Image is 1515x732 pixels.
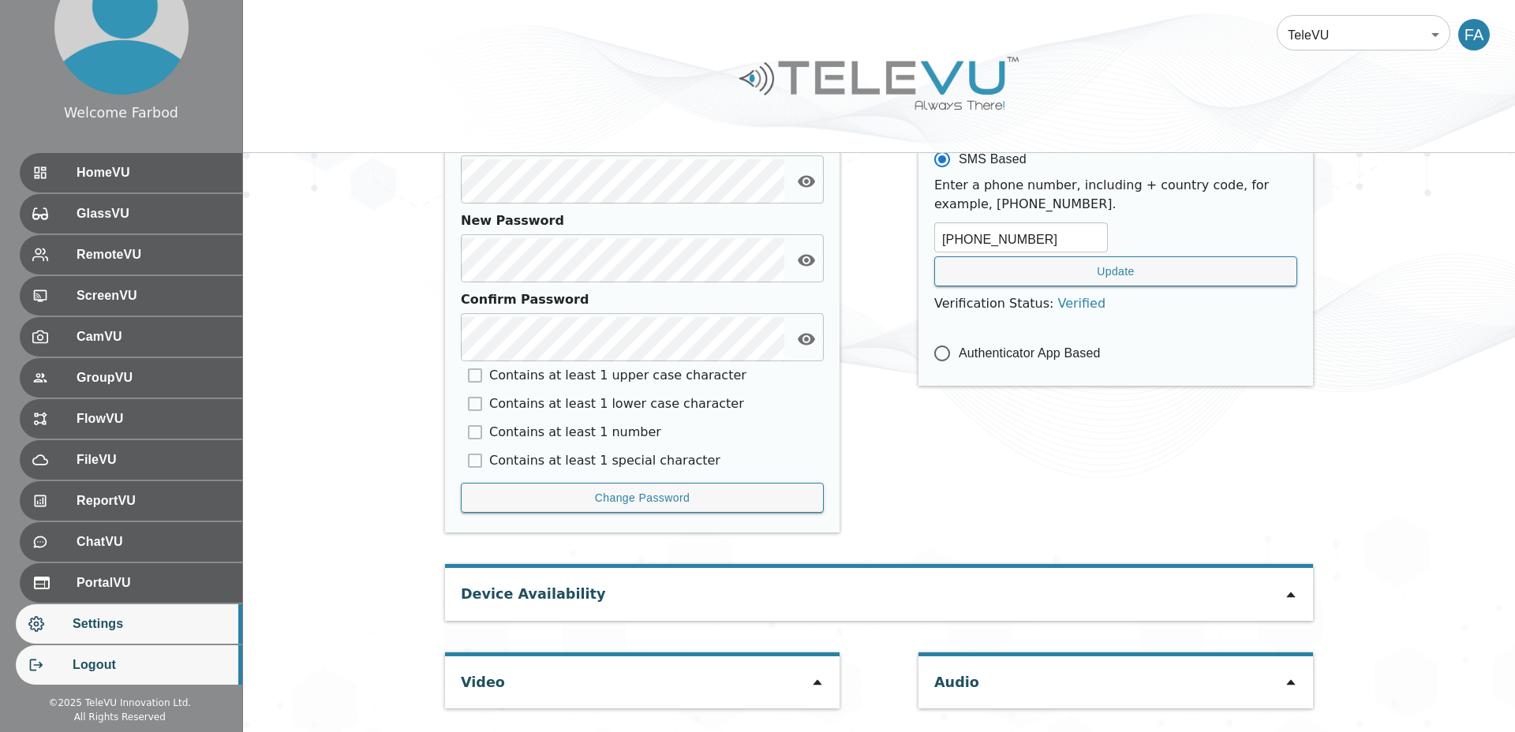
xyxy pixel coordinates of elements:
[934,176,1297,214] p: Enter a phone number, including + country code, for example, [PHONE_NUMBER].
[20,194,242,233] div: GlassVU
[934,656,979,700] div: Audio
[77,327,230,346] span: CamVU
[20,235,242,274] div: RemoteVU
[73,614,230,633] span: Settings
[20,481,242,521] div: ReportVU
[489,366,746,385] p: Contains at least 1 upper case character
[461,656,505,700] div: Video
[20,317,242,357] div: CamVU
[77,491,230,510] span: ReportVU
[959,150,1027,169] span: SMS Based
[20,522,242,562] div: ChatVU
[77,532,230,551] span: ChatVU
[1277,13,1450,57] div: TeleVU
[64,103,178,123] div: Welcome Farbod
[20,399,242,439] div: FlowVU
[791,323,822,355] button: toggle password visibility
[20,358,242,398] div: GroupVU
[1458,19,1490,50] div: FA
[461,483,824,514] button: Change Password
[20,276,242,316] div: ScreenVU
[77,409,230,428] span: FlowVU
[77,163,230,182] span: HomeVU
[489,451,720,470] p: Contains at least 1 special character
[934,256,1297,287] button: Update
[77,573,230,592] span: PortalVU
[77,450,230,469] span: FileVU
[77,368,230,387] span: GroupVU
[489,423,661,442] p: Contains at least 1 number
[791,245,822,276] button: toggle password visibility
[16,604,242,644] div: Settings
[73,655,230,674] span: Logout
[461,568,605,612] div: Device Availability
[77,286,230,305] span: ScreenVU
[1057,296,1105,311] span: Verified
[77,204,230,223] span: GlassVU
[77,245,230,264] span: RemoteVU
[461,211,816,230] div: New Password
[959,344,1101,363] span: Authenticator App Based
[20,563,242,603] div: PortalVU
[737,50,1021,116] img: Logo
[791,166,822,197] button: toggle password visibility
[461,290,816,309] div: Confirm Password
[20,440,242,480] div: FileVU
[489,394,744,413] p: Contains at least 1 lower case character
[16,645,242,685] div: Logout
[934,294,1297,313] p: Verification Status :
[20,153,242,192] div: HomeVU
